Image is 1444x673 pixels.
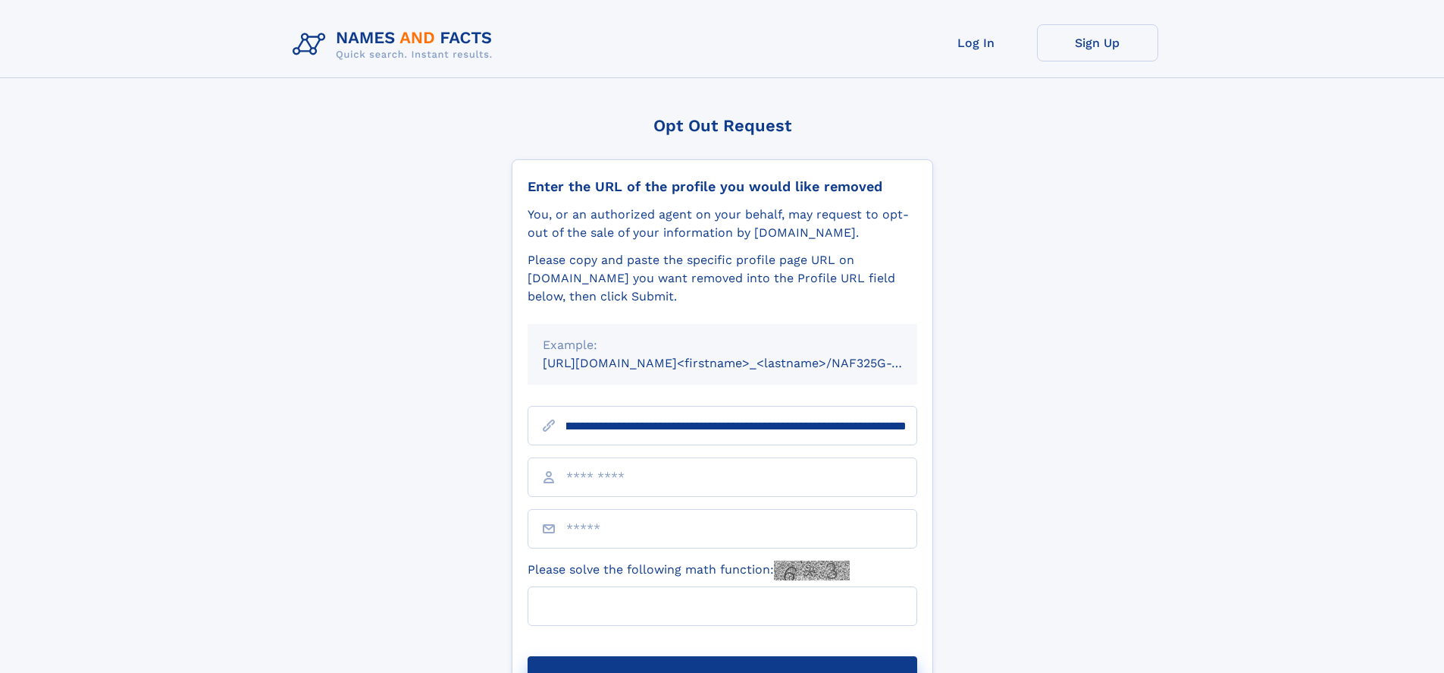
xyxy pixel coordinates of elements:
[1037,24,1158,61] a: Sign Up
[528,178,917,195] div: Enter the URL of the profile you would like removed
[543,356,946,370] small: [URL][DOMAIN_NAME]<firstname>_<lastname>/NAF325G-xxxxxxxx
[287,24,505,65] img: Logo Names and Facts
[528,206,917,242] div: You, or an authorized agent on your behalf, may request to opt-out of the sale of your informatio...
[512,116,933,135] div: Opt Out Request
[543,336,902,354] div: Example:
[528,251,917,306] div: Please copy and paste the specific profile page URL on [DOMAIN_NAME] you want removed into the Pr...
[528,561,850,580] label: Please solve the following math function:
[916,24,1037,61] a: Log In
